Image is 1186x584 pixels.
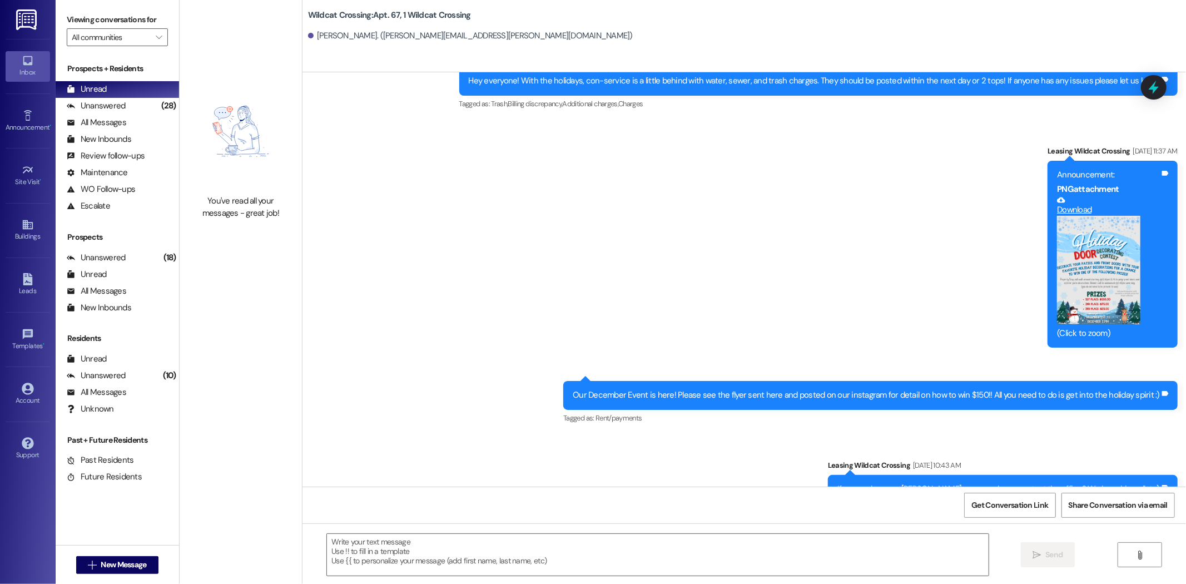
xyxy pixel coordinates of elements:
div: WO Follow-ups [67,184,135,195]
div: Unknown [67,403,114,415]
div: Hey everyone! With the holidays, con-service is a little behind with water, sewer, and trash char... [469,75,1160,87]
img: ResiDesk Logo [16,9,39,30]
div: Unanswered [67,252,126,264]
div: Past + Future Residents [56,434,179,446]
span: Additional charges , [563,99,619,108]
div: Unanswered [67,370,126,382]
div: New Inbounds [67,302,131,314]
span: • [43,340,44,348]
div: Our December Event is here! Please see the flyer sent here and posted on our instagram for detail... [573,389,1160,401]
div: Escalate [67,200,110,212]
a: Account [6,379,50,409]
a: Support [6,434,50,464]
label: Viewing conversations for [67,11,168,28]
b: PNG attachment [1057,184,1119,195]
a: Download [1057,196,1140,215]
i:  [156,33,162,42]
button: Send [1021,542,1075,567]
div: Review follow-ups [67,150,145,162]
span: Rent/payments [596,413,642,423]
i:  [1135,551,1144,560]
div: (10) [160,367,179,384]
div: Announcement: [1057,169,1140,181]
span: Trash , [491,99,508,108]
span: Get Conversation Link [971,499,1048,511]
div: Unread [67,269,107,280]
div: Leasing Wildcat Crossing [828,459,1178,475]
div: Unread [67,83,107,95]
span: Billing discrepancy , [508,99,563,108]
span: • [49,122,51,130]
div: Prospects + Residents [56,63,179,75]
span: Share Conversation via email [1069,499,1168,511]
img: empty-state [192,73,290,190]
div: Past Residents [67,454,134,466]
div: [DATE] 10:43 AM [910,459,961,471]
div: Tagged as: [459,96,1178,112]
div: If anyone knows a [PERSON_NAME] can you please contact the office? We have his wallet. :) [837,483,1160,495]
div: (18) [161,249,179,266]
span: Send [1045,549,1063,561]
input: All communities [72,28,150,46]
i:  [88,561,96,570]
div: Residents [56,333,179,344]
a: Buildings [6,215,50,245]
div: Unread [67,353,107,365]
span: • [40,176,42,184]
div: Future Residents [67,471,142,483]
div: [DATE] 11:37 AM [1130,145,1178,157]
div: [PERSON_NAME]. ([PERSON_NAME][EMAIL_ADDRESS][PERSON_NAME][DOMAIN_NAME]) [308,30,633,42]
div: Leasing Wildcat Crossing [1048,145,1178,161]
div: New Inbounds [67,133,131,145]
b: Wildcat Crossing: Apt. 67, 1 Wildcat Crossing [308,9,471,21]
div: Unanswered [67,100,126,112]
button: Get Conversation Link [964,493,1055,518]
div: All Messages [67,285,126,297]
div: (28) [158,97,179,115]
button: Share Conversation via email [1061,493,1175,518]
button: Zoom image [1057,216,1140,324]
a: Templates • [6,325,50,355]
div: Tagged as: [563,410,1178,426]
span: New Message [101,559,146,571]
div: All Messages [67,387,126,398]
a: Leads [6,270,50,300]
a: Inbox [6,51,50,81]
div: Prospects [56,231,179,243]
div: Maintenance [67,167,128,179]
a: Site Visit • [6,161,50,191]
span: Charges [618,99,643,108]
div: All Messages [67,117,126,128]
i:  [1033,551,1041,560]
div: (Click to zoom) [1057,328,1140,339]
div: You've read all your messages - great job! [192,195,290,219]
button: New Message [76,556,158,574]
